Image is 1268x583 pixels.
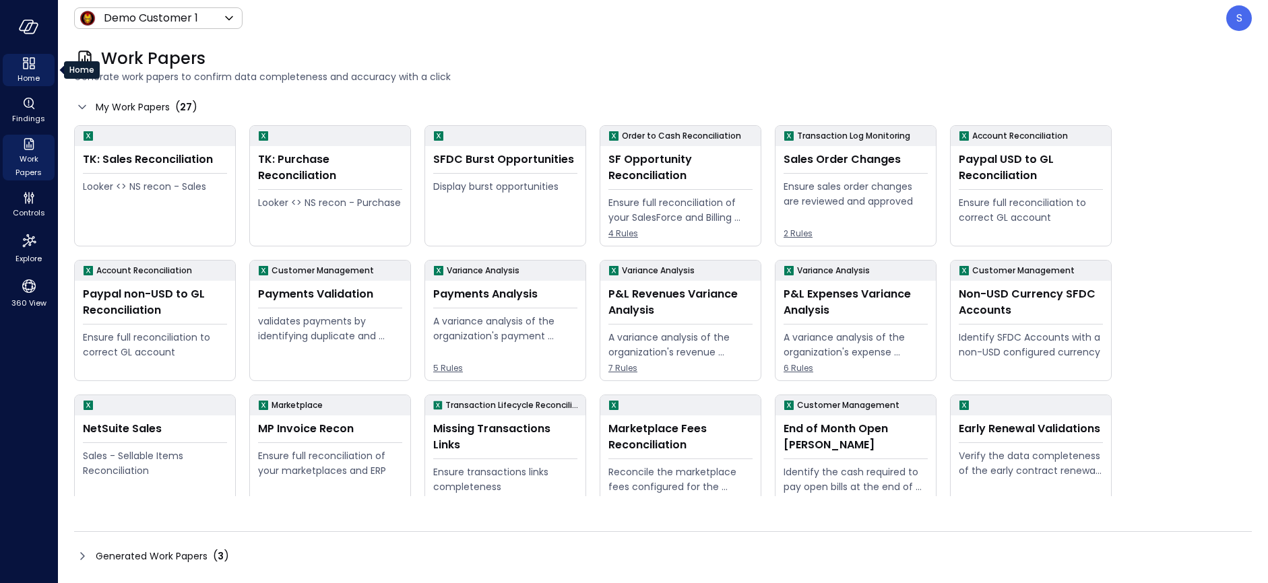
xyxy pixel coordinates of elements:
[8,152,49,179] span: Work Papers
[622,264,695,277] p: Variance Analysis
[959,151,1103,184] div: Paypal USD to GL Reconciliation
[96,264,192,277] p: Account Reconciliation
[433,314,577,343] div: A variance analysis of the organization's payment transactions
[797,399,899,412] p: Customer Management
[959,421,1103,437] div: Early Renewal Validations
[180,100,192,114] span: 27
[258,314,402,343] div: validates payments by identifying duplicate and erroneous entries.
[959,330,1103,359] div: Identify SFDC Accounts with a non-USD configured currency
[96,100,170,114] span: My Work Papers
[959,286,1103,318] div: Non-USD Currency SFDC Accounts
[608,286,753,318] div: P&L Revenues Variance Analysis
[608,330,753,359] div: A variance analysis of the organization's revenue accounts
[272,264,374,277] p: Customer Management
[3,54,55,86] div: Home
[272,399,323,412] p: Marketplace
[784,465,928,494] div: Identify the cash required to pay open bills at the end of the month
[258,151,402,184] div: TK: Purchase Reconciliation
[608,362,753,375] span: 7 Rules
[433,151,577,168] div: SFDC Burst Opportunities
[608,421,753,453] div: Marketplace Fees Reconciliation
[3,188,55,221] div: Controls
[433,286,577,302] div: Payments Analysis
[104,10,198,26] p: Demo Customer 1
[83,330,227,359] div: Ensure full reconciliation to correct GL account
[433,496,577,510] span: 4 Rules
[11,296,46,310] span: 360 View
[258,421,402,437] div: MP Invoice Recon
[433,421,577,453] div: Missing Transactions Links
[218,549,224,563] span: 3
[433,465,577,494] div: Ensure transactions links completeness
[1226,5,1252,31] div: Steve Sovik
[74,69,1252,84] span: Generate work papers to confirm data completeness and accuracy with a click
[797,129,910,143] p: Transaction Log Monitoring
[83,151,227,168] div: TK: Sales Reconciliation
[972,264,1075,277] p: Customer Management
[447,264,519,277] p: Variance Analysis
[784,227,928,240] span: 2 Rules
[433,362,577,375] span: 5 Rules
[83,421,227,437] div: NetSuite Sales
[622,129,741,143] p: Order to Cash Reconciliation
[3,275,55,311] div: 360 View
[80,10,96,26] img: Icon
[3,229,55,267] div: Explore
[445,399,580,412] p: Transaction Lifecycle Reconciliation
[797,264,870,277] p: Variance Analysis
[784,179,928,209] div: Ensure sales order changes are reviewed and approved
[784,286,928,318] div: P&L Expenses Variance Analysis
[608,227,753,240] span: 4 Rules
[12,112,45,125] span: Findings
[175,99,197,115] div: ( )
[433,179,577,194] div: Display burst opportunities
[13,206,45,219] span: Controls
[83,286,227,318] div: Paypal non-USD to GL Reconciliation
[83,179,227,194] div: Looker <> NS recon - Sales
[3,94,55,127] div: Findings
[1236,10,1242,26] p: S
[18,71,40,85] span: Home
[258,286,402,302] div: Payments Validation
[96,549,208,563] span: Generated Work Papers
[608,195,753,225] div: Ensure full reconciliation of your SalesForce and Billing system
[784,151,928,168] div: Sales Order Changes
[3,135,55,180] div: Work Papers
[784,362,928,375] span: 6 Rules
[959,195,1103,225] div: Ensure full reconciliation to correct GL account
[608,151,753,184] div: SF Opportunity Reconciliation
[101,48,205,69] span: Work Papers
[15,252,42,265] span: Explore
[258,195,402,210] div: Looker <> NS recon - Purchase
[64,61,100,79] div: Home
[959,448,1103,478] div: Verify the data completeness of the early contract renewal process
[784,421,928,453] div: End of Month Open [PERSON_NAME]
[608,465,753,494] div: Reconcile the marketplace fees configured for the Opportunity to the actual fees being paid
[784,330,928,359] div: A variance analysis of the organization's expense accounts
[258,448,402,478] div: Ensure full reconciliation of your marketplaces and ERP
[972,129,1068,143] p: Account Reconciliation
[83,448,227,478] div: Sales - Sellable Items Reconciliation
[213,548,229,564] div: ( )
